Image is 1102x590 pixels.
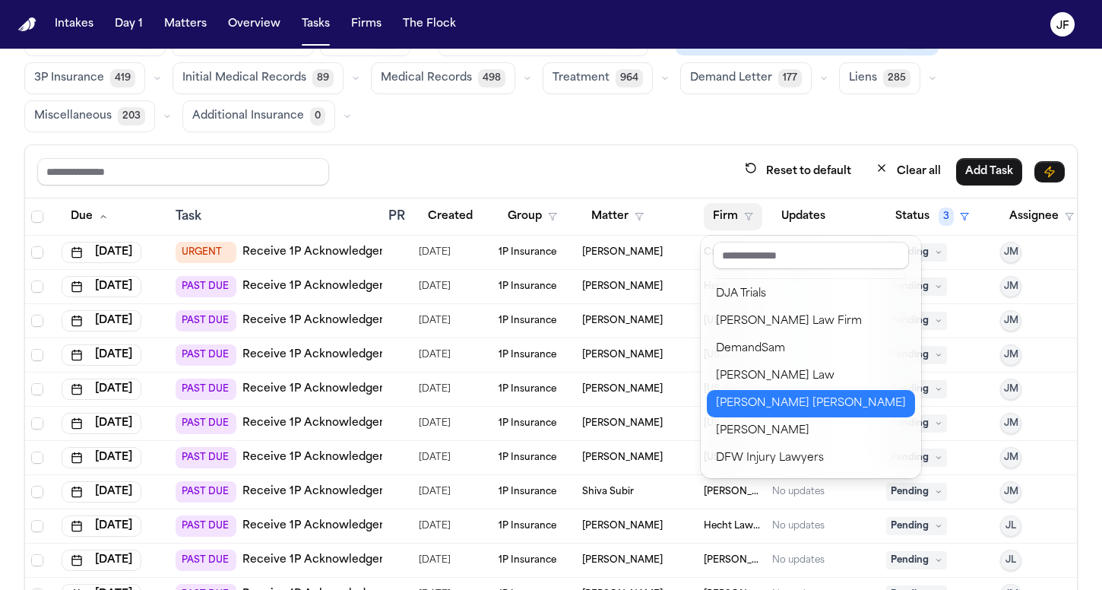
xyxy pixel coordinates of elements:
div: DFW Injury Lawyers [716,449,906,468]
div: [PERSON_NAME] Law Firm [716,312,906,331]
div: [PERSON_NAME] [716,422,906,440]
div: [PERSON_NAME] Law [716,367,906,385]
button: Firm [704,203,762,230]
div: DemandSam [716,340,906,358]
div: DJA Trials [716,285,906,303]
div: Firm [701,236,921,478]
div: [PERSON_NAME] [PERSON_NAME] [716,395,906,413]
